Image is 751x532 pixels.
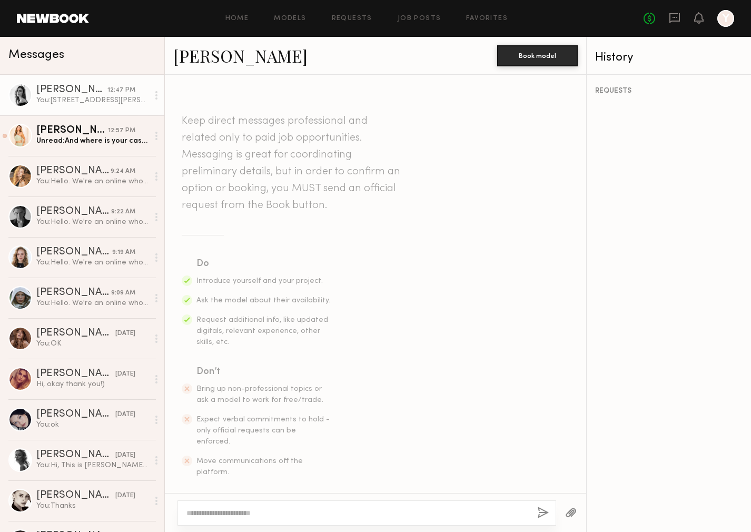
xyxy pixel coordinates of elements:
a: Y [717,10,734,27]
div: [PERSON_NAME] [36,369,115,379]
span: Move communications off the platform. [196,458,303,476]
span: Introduce yourself and your project. [196,278,323,284]
div: You: Thanks [36,501,149,511]
div: [DATE] [115,329,135,339]
div: You: Hello. We're an online wholesale clothing company. You can find us by searching for hapticsu... [36,217,149,227]
a: Home [225,15,249,22]
div: You: [STREET_ADDRESS][PERSON_NAME] What time can you be here? [36,95,149,105]
div: You: ok [36,420,149,430]
div: Unread: And where is your casting held? [36,136,149,146]
a: Models [274,15,306,22]
div: [PERSON_NAME] [36,206,111,217]
div: REQUESTS [595,87,743,95]
div: [PERSON_NAME] [36,85,107,95]
div: You: Hi, This is [PERSON_NAME] from Hapticsusa, wholesale company. Can you stop by for the castin... [36,460,149,470]
span: Expect verbal commitments to hold - only official requests can be enforced. [196,416,330,445]
span: Messages [8,49,64,61]
div: 12:47 PM [107,85,135,95]
div: [PERSON_NAME] [36,288,111,298]
header: Keep direct messages professional and related only to paid job opportunities. Messaging is great ... [182,113,403,214]
div: [PERSON_NAME] [36,490,115,501]
a: Job Posts [398,15,441,22]
div: [PERSON_NAME] [36,166,111,176]
span: Ask the model about their availability. [196,297,330,304]
div: 9:19 AM [112,248,135,258]
div: You: Hello. We're an online wholesale clothing company. You can find us by searching for hapticsu... [36,176,149,186]
button: Book model [497,45,578,66]
a: Book model [497,51,578,60]
div: [PERSON_NAME] [36,125,108,136]
a: [PERSON_NAME] [173,44,308,67]
span: Bring up non-professional topics or ask a model to work for free/trade. [196,386,323,403]
div: [DATE] [115,491,135,501]
div: 9:09 AM [111,288,135,298]
div: [PERSON_NAME] [36,450,115,460]
div: [DATE] [115,369,135,379]
div: [DATE] [115,450,135,460]
div: Do [196,257,331,271]
div: History [595,52,743,64]
span: Request additional info, like updated digitals, relevant experience, other skills, etc. [196,317,328,346]
div: [DATE] [115,410,135,420]
div: [PERSON_NAME] [36,247,112,258]
div: [PERSON_NAME] [36,409,115,420]
div: [PERSON_NAME] [36,328,115,339]
div: You: OK [36,339,149,349]
div: Hi, okay thank you!) [36,379,149,389]
div: You: Hello. We're an online wholesale clothing company. You can find us by searching for hapticsu... [36,258,149,268]
div: Don’t [196,364,331,379]
div: 9:22 AM [111,207,135,217]
a: Requests [332,15,372,22]
div: You: Hello. We're an online wholesale clothing company. We're looking for a new model for our pho... [36,298,149,308]
div: 12:57 PM [108,126,135,136]
div: 9:24 AM [111,166,135,176]
a: Favorites [466,15,508,22]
